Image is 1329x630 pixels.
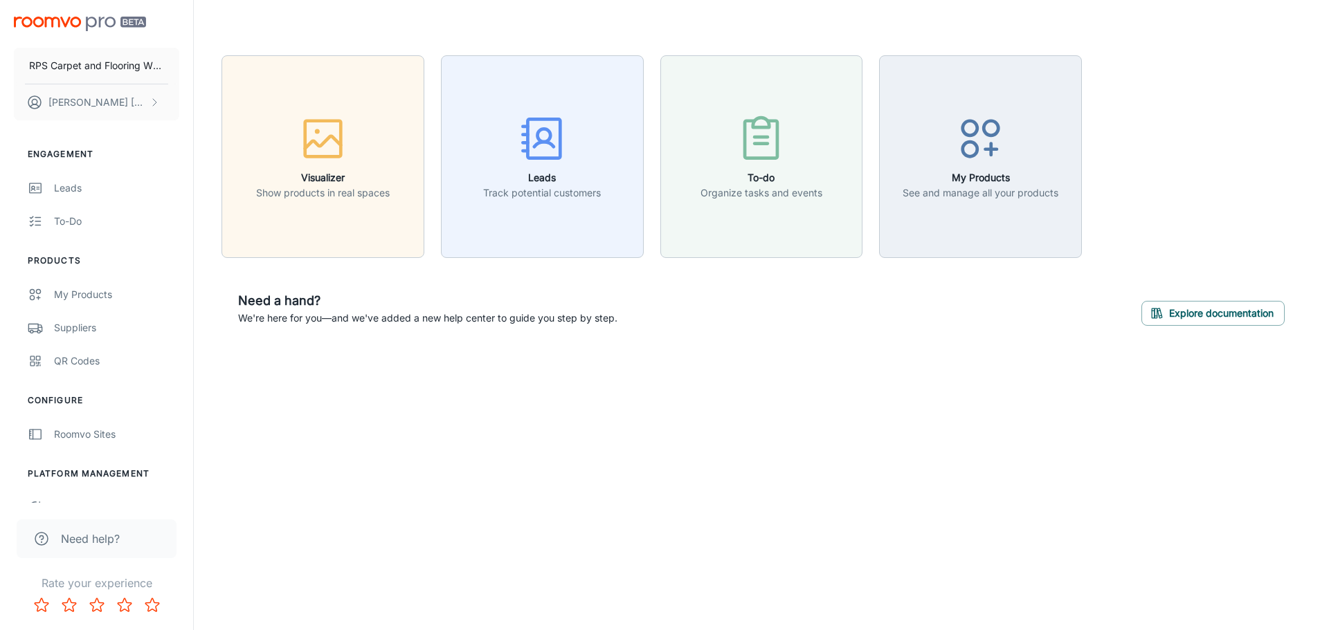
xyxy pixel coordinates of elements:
[54,353,179,369] div: QR Codes
[238,291,617,311] h6: Need a hand?
[256,170,390,185] h6: Visualizer
[256,185,390,201] p: Show products in real spaces
[221,55,424,258] button: VisualizerShow products in real spaces
[54,180,179,196] div: Leads
[441,55,644,258] button: LeadsTrack potential customers
[879,55,1082,258] button: My ProductsSee and manage all your products
[879,149,1082,163] a: My ProductsSee and manage all your products
[14,48,179,84] button: RPS Carpet and Flooring Wholesalers LLC
[1141,305,1285,319] a: Explore documentation
[14,17,146,31] img: Roomvo PRO Beta
[660,149,863,163] a: To-doOrganize tasks and events
[54,214,179,229] div: To-do
[48,95,146,110] p: [PERSON_NAME] [PERSON_NAME]
[14,84,179,120] button: [PERSON_NAME] [PERSON_NAME]
[29,58,164,73] p: RPS Carpet and Flooring Wholesalers LLC
[660,55,863,258] button: To-doOrganize tasks and events
[54,287,179,302] div: My Products
[54,320,179,335] div: Suppliers
[700,170,822,185] h6: To-do
[483,185,601,201] p: Track potential customers
[903,170,1058,185] h6: My Products
[441,149,644,163] a: LeadsTrack potential customers
[700,185,822,201] p: Organize tasks and events
[903,185,1058,201] p: See and manage all your products
[483,170,601,185] h6: Leads
[238,311,617,326] p: We're here for you—and we've added a new help center to guide you step by step.
[1141,301,1285,326] button: Explore documentation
